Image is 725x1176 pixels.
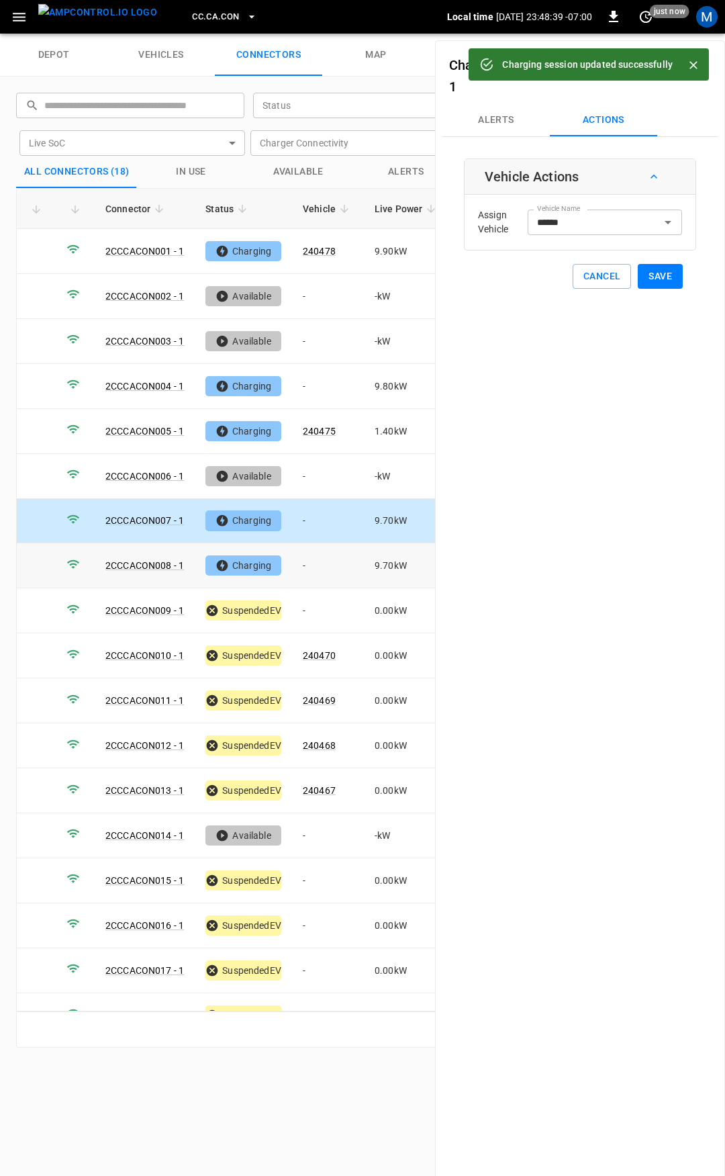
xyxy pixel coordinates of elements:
button: set refresh interval [635,6,657,28]
a: 2CCCACON001 - 1 [105,246,184,257]
button: Open [659,213,677,232]
a: 2CCCACON018 - 1 [105,1010,184,1021]
a: map [322,34,430,77]
td: - [292,948,364,993]
td: 0.00 kW [364,723,451,768]
span: Connector [105,201,168,217]
span: CC.CA.CON [192,9,239,25]
td: 9.70 kW [364,543,451,588]
td: - kW [364,319,451,364]
td: - [292,499,364,544]
a: 240467 [303,785,336,796]
a: 240469 [303,695,336,706]
div: SuspendedEV [205,1005,281,1026]
a: 240470 [303,650,336,661]
div: Charging [205,376,281,396]
div: Available [205,286,281,306]
a: connectors [215,34,322,77]
a: 2CCCACON003 - 1 [105,336,184,347]
h6: - [449,54,668,97]
div: Charging [205,510,281,531]
button: Actions [550,104,657,136]
a: 2CCCACON014 - 1 [105,830,184,841]
a: 2CCCACON007 - 1 [105,515,184,526]
td: - [292,813,364,858]
div: SuspendedEV [205,870,281,891]
td: - [292,364,364,409]
img: ampcontrol.io logo [38,4,157,21]
a: 2CCCACON017 - 1 [105,965,184,976]
p: [DATE] 23:48:39 -07:00 [496,10,592,24]
div: Charging [205,421,281,441]
td: - [292,319,364,364]
div: Charging [205,555,281,576]
label: Vehicle Name [537,203,580,214]
div: SuspendedEV [205,645,281,666]
div: SuspendedEV [205,960,281,981]
a: 2CCCACON010 - 1 [105,650,184,661]
td: 9.90 kW [364,229,451,274]
td: 0.00 kW [364,588,451,633]
div: Charging session updated successfully [502,52,673,77]
span: Status [205,201,251,217]
div: Available [205,331,281,351]
a: 2CCCACON013 - 1 [105,785,184,796]
button: Available [245,156,352,188]
div: SuspendedEV [205,690,281,711]
button: CC.CA.CON [187,4,262,30]
td: 0.00 kW [364,678,451,723]
a: 2CCCACON004 - 1 [105,381,184,392]
p: Assign Vehicle [478,208,528,236]
td: - [292,588,364,633]
div: SuspendedEV [205,780,281,801]
td: 9.80 kW [364,364,451,409]
div: profile-icon [696,6,718,28]
div: Connectors submenus tabs [442,104,718,136]
a: 240475 [303,426,336,437]
td: 0.00 kW [364,858,451,903]
div: SuspendedEV [205,735,281,756]
td: - [292,454,364,499]
div: SuspendedEV [205,600,281,621]
td: 0.00 kW [364,948,451,993]
p: Local time [447,10,493,24]
a: 240478 [303,246,336,257]
td: - [292,993,364,1038]
a: 2CCCACON012 - 1 [105,740,184,751]
a: Charger 2CCCACON007 [449,57,594,73]
a: 2CCCACON016 - 1 [105,920,184,931]
td: 0.00 kW [364,768,451,813]
h6: Vehicle Actions [485,166,579,187]
td: - [292,903,364,948]
td: - [292,543,364,588]
a: 2CCCACON005 - 1 [105,426,184,437]
td: - [292,858,364,903]
span: just now [650,5,689,18]
button: Alerts [352,156,460,188]
button: Close [683,55,704,75]
td: 0.00 kW [364,903,451,948]
div: SuspendedEV [205,915,281,936]
td: - kW [364,454,451,499]
button: in use [138,156,245,188]
button: All Connectors (18) [16,156,138,188]
a: 2CCCACON015 - 1 [105,875,184,886]
td: - [292,274,364,319]
span: Vehicle [303,201,353,217]
a: 2CCCACON006 - 1 [105,471,184,482]
td: 1.40 kW [364,409,451,454]
a: 2CCCACON009 - 1 [105,605,184,616]
td: - kW [364,813,451,858]
div: Available [205,466,281,486]
a: 240468 [303,740,336,751]
td: 0.00 kW [364,993,451,1038]
a: 2CCCACON002 - 1 [105,291,184,302]
a: vehicles [107,34,215,77]
a: 2CCCACON008 - 1 [105,560,184,571]
div: Available [205,825,281,846]
td: - kW [364,274,451,319]
span: Live Power [375,201,440,217]
div: Charging [205,241,281,261]
button: Cancel [573,264,631,289]
button: Save [638,264,683,289]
